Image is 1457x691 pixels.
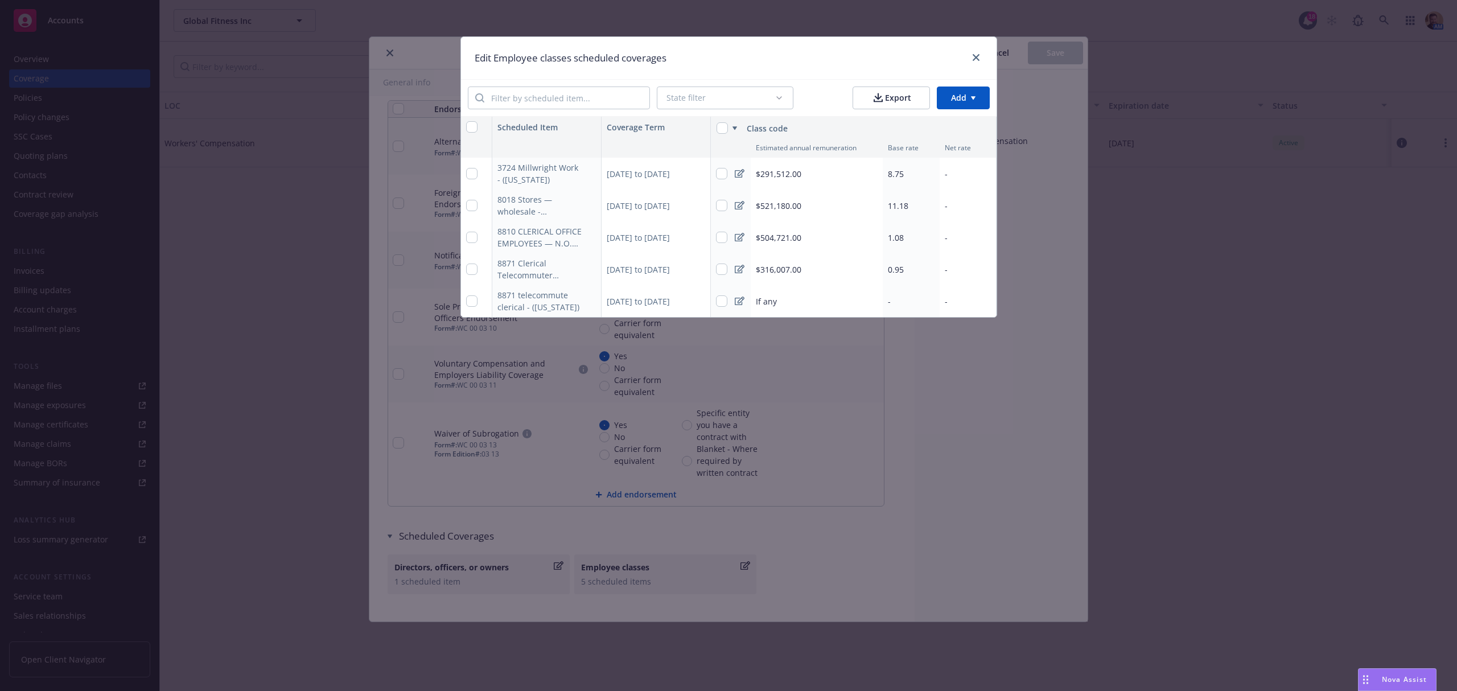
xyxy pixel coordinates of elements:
[853,87,930,109] button: Export
[888,232,904,243] span: 1.08
[937,87,990,109] button: Add
[945,168,948,179] span: -
[756,168,801,180] span: $291,512.00
[716,295,727,307] input: Select
[1359,669,1373,690] div: Drag to move
[747,122,970,134] div: Class code
[994,137,998,158] button: Resize column
[497,257,583,281] div: 8871 Clerical Telecommuter Employees - N.O.C. - (California)
[940,137,997,158] div: Net rate
[888,168,904,179] span: 8.75
[602,285,711,317] div: [DATE] to [DATE]
[756,295,777,307] span: If any
[937,137,941,158] button: Resize column
[945,232,948,243] span: -
[497,194,583,217] div: 8018 Stores — wholesale - (California)
[880,137,884,158] button: Resize column
[602,221,711,253] div: [DATE] to [DATE]
[466,264,478,275] input: Select
[492,117,602,137] div: Scheduled Item
[484,87,649,109] input: Filter by scheduled item...
[466,232,478,243] input: Select
[945,264,948,275] span: -
[1358,668,1437,691] button: Nova Assist
[888,264,904,275] span: 0.95
[751,137,883,158] div: Estimated annual remuneration
[756,232,801,244] span: $504,721.00
[888,296,891,307] span: -
[475,51,666,65] h1: Edit Employee classes scheduled coverages
[945,296,948,307] span: -
[602,158,711,190] div: [DATE] to [DATE]
[497,225,583,249] div: 8810 CLERICAL OFFICE EMPLOYEES — N.O.C - (California)
[756,264,801,275] span: $316,007.00
[466,295,478,307] input: Select
[666,92,775,104] div: State filter
[1382,674,1427,684] span: Nova Assist
[756,200,801,212] span: $521,180.00
[466,168,478,179] input: Select
[466,200,478,211] input: Select
[716,200,727,211] input: Select
[716,232,727,243] input: Select
[888,200,908,211] span: 11.18
[466,121,478,133] input: Select all
[602,253,711,285] div: [DATE] to [DATE]
[717,122,728,134] input: Select all
[709,137,712,158] button: Resize column
[602,117,711,137] div: Coverage Term
[883,137,940,158] div: Base rate
[716,168,727,179] input: Select
[969,51,983,64] a: close
[602,190,711,221] div: [DATE] to [DATE]
[475,93,484,102] svg: Search
[951,92,966,104] span: Add
[599,137,603,158] button: Resize column
[497,289,583,313] div: 8871 telecommute clerical - (California)
[945,200,948,211] span: -
[497,162,583,186] div: 3724 Millwright Work - (California)
[716,264,727,275] input: Select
